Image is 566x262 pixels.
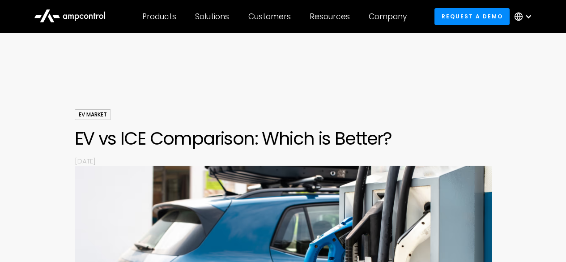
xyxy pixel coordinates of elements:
div: Company [369,12,407,21]
div: Solutions [195,12,229,21]
a: Request a demo [434,8,510,25]
div: Products [142,12,176,21]
div: Customers [248,12,291,21]
div: Resources [310,12,350,21]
